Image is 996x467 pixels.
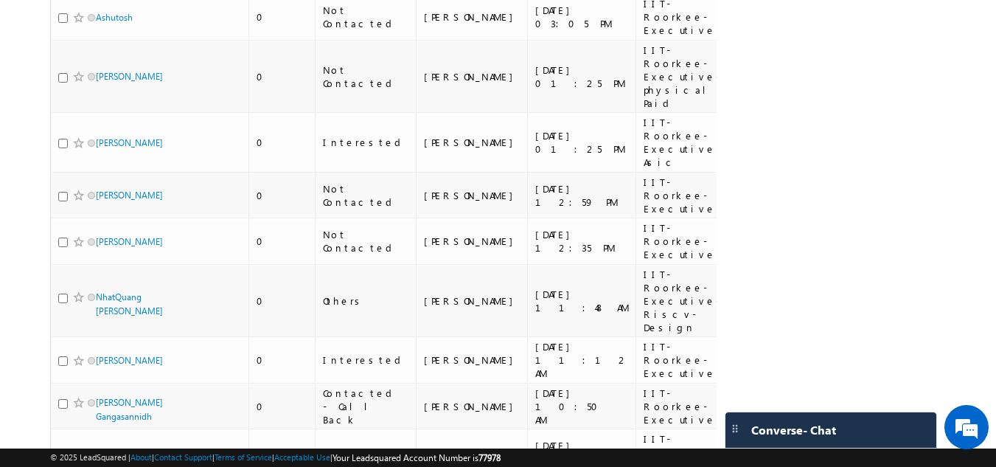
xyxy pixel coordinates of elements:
div: IIT-Roorkee-Executive-physical-Paid [644,44,721,110]
div: [DATE] 01:25 PM [535,63,629,90]
div: 0 [257,70,308,83]
div: IIT-Roorkee-Executive-Asic [644,116,721,169]
div: [PERSON_NAME] [424,10,520,24]
div: 0 [257,10,308,24]
a: Contact Support [154,452,212,462]
div: [PERSON_NAME] [424,189,520,202]
div: Not Contacted [323,182,409,209]
div: [DATE] 12:59 PM [535,182,629,209]
a: [PERSON_NAME] [96,355,163,366]
img: carter-drag [729,423,741,435]
a: About [130,452,152,462]
div: [PERSON_NAME] [424,353,520,367]
div: 0 [257,294,308,308]
a: [PERSON_NAME] [96,137,163,148]
a: [PERSON_NAME] Gangasannidh [96,397,163,422]
div: [PERSON_NAME] [424,70,520,83]
a: Acceptable Use [274,452,330,462]
div: [PERSON_NAME] [424,294,520,308]
div: Interested [323,136,409,149]
div: 0 [257,400,308,413]
div: IIT-Roorkee-Executive [644,387,721,426]
div: [PERSON_NAME] [424,235,520,248]
div: 0 [257,136,308,149]
div: Not Contacted [323,4,409,30]
div: [PERSON_NAME] [424,400,520,413]
div: IIT-Roorkee-Executive-Riscv-Design [644,268,721,334]
div: 0 [257,353,308,367]
a: [PERSON_NAME] [96,71,163,82]
div: [DATE] 01:25 PM [535,129,629,156]
div: [DATE] 11:12 AM [535,340,629,380]
div: 0 [257,235,308,248]
div: IIT-Roorkee-Executive [644,176,721,215]
div: Not Contacted [323,63,409,90]
span: Converse - Chat [751,423,836,437]
span: 77978 [478,452,501,463]
a: [PERSON_NAME] [96,236,163,247]
div: Interested [323,353,409,367]
span: Your Leadsquared Account Number is [332,452,501,463]
div: Not Contacted [323,228,409,255]
a: Ashutosh [96,12,133,23]
div: [DATE] 03:05 PM [535,4,629,30]
a: [PERSON_NAME] [96,190,163,201]
div: [DATE] 12:35 PM [535,228,629,255]
div: IIT-Roorkee-Executive [644,340,721,380]
a: NhatQuang [PERSON_NAME] [96,291,163,316]
div: Others [323,294,409,308]
span: © 2025 LeadSquared | | | | | [50,451,501,465]
div: Contacted - Call Back [323,387,409,426]
a: Terms of Service [215,452,272,462]
div: 0 [257,189,308,202]
div: [DATE] 10:50 AM [535,387,629,426]
div: IIT-Roorkee-Executive [644,221,721,261]
div: [PERSON_NAME] [424,136,520,149]
div: [DATE] 11:48 AM [535,288,629,314]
